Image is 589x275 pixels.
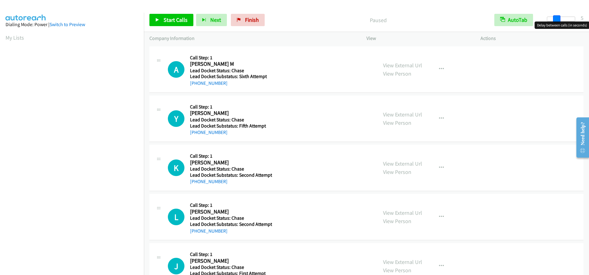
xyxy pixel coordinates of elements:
a: View Person [383,119,411,126]
h2: [PERSON_NAME] [190,257,272,265]
a: View External Url [383,209,422,216]
button: Next [196,14,227,26]
p: Company Information [149,35,355,42]
button: AutoTab [494,14,533,26]
p: Paused [273,16,483,24]
h5: Call Step: 1 [190,104,272,110]
h5: Call Step: 1 [190,55,272,61]
h5: Call Step: 1 [190,251,272,257]
h5: Lead Docket Substatus: Second Attempt [190,221,272,227]
h1: J [168,258,184,274]
div: The call is yet to be attempted [168,110,184,127]
h5: Lead Docket Status: Chase [190,117,272,123]
div: The call is yet to be attempted [168,258,184,274]
h5: Lead Docket Status: Chase [190,68,272,74]
div: Dialing Mode: Power | [6,21,138,28]
a: View External Url [383,111,422,118]
h5: Lead Docket Substatus: Fifth Attempt [190,123,272,129]
a: View External Url [383,160,422,167]
a: View Person [383,267,411,274]
p: Actions [480,35,583,42]
a: Switch to Preview [49,22,85,27]
h5: Lead Docket Substatus: Sixth Attempt [190,73,272,80]
a: View External Url [383,258,422,265]
h5: Lead Docket Status: Chase [190,215,272,221]
a: Finish [231,14,265,26]
a: View Person [383,70,411,77]
h2: [PERSON_NAME] M [190,61,272,68]
span: Start Calls [164,16,188,23]
h5: Lead Docket Status: Chase [190,264,272,270]
h5: Call Step: 1 [190,153,272,159]
a: [PHONE_NUMBER] [190,80,227,86]
a: [PHONE_NUMBER] [190,129,227,135]
a: [PHONE_NUMBER] [190,228,227,234]
h5: Call Step: 1 [190,202,272,208]
div: The call is yet to be attempted [168,209,184,225]
a: View Person [383,168,411,175]
h5: Lead Docket Status: Chase [190,166,272,172]
div: 5 [581,14,583,22]
iframe: Resource Center [571,113,589,162]
a: View Person [383,218,411,225]
h1: A [168,61,184,78]
h2: [PERSON_NAME] [190,208,272,215]
h2: [PERSON_NAME] [190,159,272,166]
div: The call is yet to be attempted [168,159,184,176]
h1: L [168,209,184,225]
span: Finish [245,16,259,23]
p: View [366,35,469,42]
h1: Y [168,110,184,127]
a: View External Url [383,62,422,69]
a: Start Calls [149,14,193,26]
h5: Lead Docket Substatus: Second Attempt [190,172,272,178]
a: [PHONE_NUMBER] [190,179,227,184]
h2: [PERSON_NAME] [190,110,272,117]
span: Next [210,16,221,23]
a: My Lists [6,34,24,41]
h1: K [168,159,184,176]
